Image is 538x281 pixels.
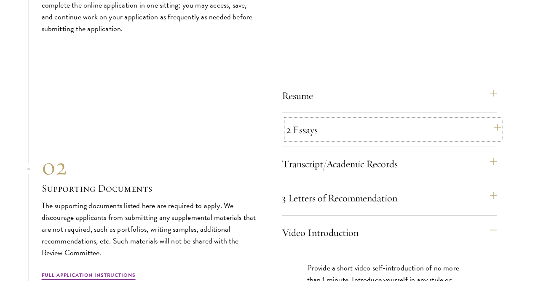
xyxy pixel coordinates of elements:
[42,200,257,259] p: The supporting documents listed here are required to apply. We discourage applicants from submitt...
[282,154,497,174] button: Transcript/Academic Records
[42,152,257,181] div: 02
[282,222,497,243] button: Video Introduction
[282,188,497,208] button: 3 Letters of Recommendation
[286,120,501,140] button: 2 Essays
[42,181,257,195] h3: Supporting Documents
[282,86,497,106] button: Resume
